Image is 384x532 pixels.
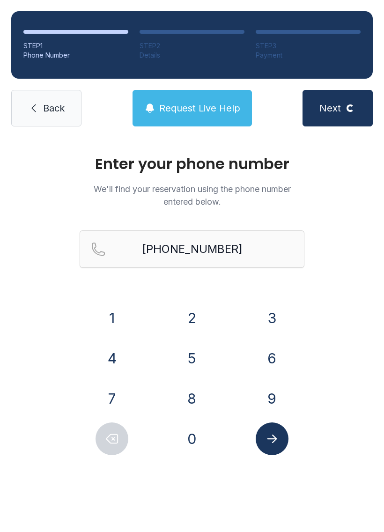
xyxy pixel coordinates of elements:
[140,41,244,51] div: STEP 2
[256,342,288,375] button: 6
[23,41,128,51] div: STEP 1
[176,382,208,415] button: 8
[43,102,65,115] span: Back
[176,302,208,334] button: 2
[23,51,128,60] div: Phone Number
[256,382,288,415] button: 9
[96,382,128,415] button: 7
[256,422,288,455] button: Submit lookup form
[96,342,128,375] button: 4
[256,51,361,60] div: Payment
[140,51,244,60] div: Details
[319,102,341,115] span: Next
[256,302,288,334] button: 3
[80,183,304,208] p: We'll find your reservation using the phone number entered below.
[176,342,208,375] button: 5
[176,422,208,455] button: 0
[256,41,361,51] div: STEP 3
[96,422,128,455] button: Delete number
[80,230,304,268] input: Reservation phone number
[159,102,240,115] span: Request Live Help
[80,156,304,171] h1: Enter your phone number
[96,302,128,334] button: 1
